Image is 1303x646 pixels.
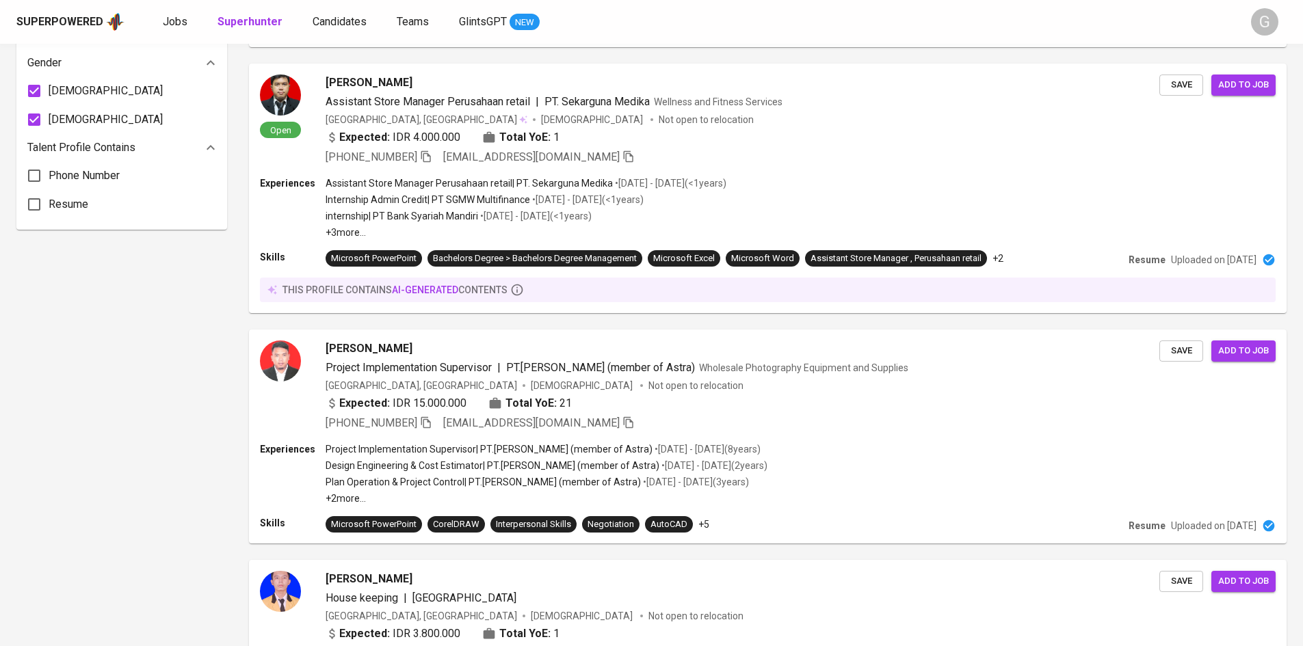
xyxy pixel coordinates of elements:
button: Save [1159,340,1203,362]
a: Jobs [163,14,190,31]
div: G [1251,8,1278,36]
p: Skills [260,516,326,530]
b: Total YoE: [499,625,551,642]
span: Add to job [1218,574,1269,589]
span: Candidates [313,15,367,28]
b: Expected: [339,625,390,642]
p: Uploaded on [DATE] [1171,253,1256,267]
p: Internship Admin Credit | PT SGMW Multifinance [326,193,530,206]
span: | [536,94,539,110]
span: Add to job [1218,77,1269,93]
div: Microsoft Word [731,252,794,265]
a: Teams [397,14,432,31]
a: Open[PERSON_NAME]Assistant Store Manager Perusahaan retail|PT. Sekarguna MedikaWellness and Fitne... [249,64,1287,313]
p: Project Implementation Supervisor | PT.[PERSON_NAME] (member of Astra) [326,442,653,456]
div: Microsoft Excel [653,252,715,265]
a: Candidates [313,14,369,31]
span: [PHONE_NUMBER] [326,416,417,429]
a: GlintsGPT NEW [459,14,540,31]
img: 8c8002b0a5741562c8eb23a92aeea969.jpeg [260,571,301,612]
p: Resume [1129,253,1166,267]
span: Add to job [1218,343,1269,359]
span: [DEMOGRAPHIC_DATA] [541,113,645,126]
span: [EMAIL_ADDRESS][DOMAIN_NAME] [443,150,620,163]
div: Microsoft PowerPoint [331,252,417,265]
b: Expected: [339,129,390,146]
p: • [DATE] - [DATE] ( <1 years ) [478,209,592,223]
span: House keeping [326,591,398,604]
div: Superpowered [16,14,103,30]
div: Assistant Store Manager , Perusahaan retail [811,252,982,265]
span: NEW [510,16,540,29]
span: | [497,360,501,376]
p: internship | PT Bank Syariah Mandiri [326,209,478,223]
div: [GEOGRAPHIC_DATA], [GEOGRAPHIC_DATA] [326,379,517,392]
button: Save [1159,75,1203,96]
img: 16406d4927857bf7774edaa9ed535b8c.jpg [260,340,301,381]
p: Uploaded on [DATE] [1171,519,1256,533]
span: [DEMOGRAPHIC_DATA] [531,609,635,623]
p: Assistant Store Manager Perusahaan retail | PT. Sekarguna Medika [326,176,613,190]
p: • [DATE] - [DATE] ( <1 years ) [530,193,644,206]
span: [DEMOGRAPHIC_DATA] [49,111,163,128]
p: Not open to relocation [659,113,754,126]
p: +2 more ... [326,492,767,505]
p: • [DATE] - [DATE] ( 3 years ) [641,475,749,489]
span: [DEMOGRAPHIC_DATA] [49,83,163,99]
p: • [DATE] - [DATE] ( 8 years ) [653,442,761,456]
span: Teams [397,15,429,28]
p: • [DATE] - [DATE] ( <1 years ) [613,176,726,190]
span: [EMAIL_ADDRESS][DOMAIN_NAME] [443,416,620,429]
div: [GEOGRAPHIC_DATA], [GEOGRAPHIC_DATA] [326,113,527,126]
span: [DEMOGRAPHIC_DATA] [531,379,635,392]
span: Open [265,124,297,136]
p: Gender [27,55,62,71]
p: +2 [992,252,1003,265]
span: Wellness and Fitness Services [654,96,782,107]
span: [GEOGRAPHIC_DATA] [412,591,516,604]
button: Add to job [1211,340,1276,362]
b: Total YoE: [505,395,557,412]
p: • [DATE] - [DATE] ( 2 years ) [659,459,767,472]
div: Talent Profile Contains [27,134,216,161]
div: IDR 15.000.000 [326,395,466,412]
p: Talent Profile Contains [27,139,135,156]
span: [PHONE_NUMBER] [326,150,417,163]
span: Phone Number [49,167,120,184]
span: Assistant Store Manager Perusahaan retail [326,95,530,108]
p: +5 [698,517,709,531]
span: AI-generated [392,284,458,295]
b: Superhunter [218,15,282,28]
div: IDR 3.800.000 [326,625,460,642]
span: Jobs [163,15,187,28]
p: Resume [1129,519,1166,533]
p: Skills [260,250,326,264]
span: Resume [49,196,88,213]
button: Save [1159,571,1203,592]
div: IDR 4.000.000 [326,129,460,146]
b: Total YoE: [499,129,551,146]
p: Plan Operation & Project Control | PT.[PERSON_NAME] (member of Astra) [326,475,641,489]
div: Bachelors Degree > Bachelors Degree Management [433,252,637,265]
div: AutoCAD [650,518,687,531]
a: Superpoweredapp logo [16,12,124,32]
p: Not open to relocation [648,379,743,392]
span: PT. Sekarguna Medika [544,95,650,108]
span: PT.[PERSON_NAME] (member of Astra) [506,361,695,374]
p: this profile contains contents [282,283,508,297]
div: CorelDRAW [433,518,479,531]
span: Save [1166,574,1196,589]
span: | [404,590,407,606]
div: Negotiation [588,518,634,531]
img: app logo [106,12,124,32]
p: Not open to relocation [648,609,743,623]
p: Design Engineering & Cost Estimator | PT.[PERSON_NAME] (member of Astra) [326,459,659,472]
div: Microsoft PowerPoint [331,518,417,531]
span: [PERSON_NAME] [326,340,412,357]
span: 1 [553,625,560,642]
div: [GEOGRAPHIC_DATA], [GEOGRAPHIC_DATA] [326,609,517,623]
span: Save [1166,77,1196,93]
a: Superhunter [218,14,285,31]
span: Save [1166,343,1196,359]
span: 21 [560,395,572,412]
